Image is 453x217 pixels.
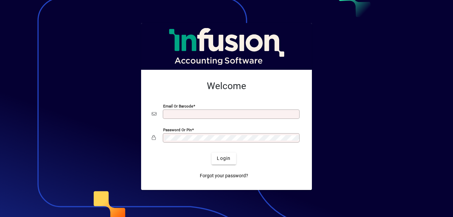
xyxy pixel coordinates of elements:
[197,170,251,182] a: Forgot your password?
[217,155,231,162] span: Login
[163,103,193,108] mat-label: Email or Barcode
[163,127,192,132] mat-label: Password or Pin
[200,172,248,179] span: Forgot your password?
[211,153,236,165] button: Login
[152,80,301,92] h2: Welcome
